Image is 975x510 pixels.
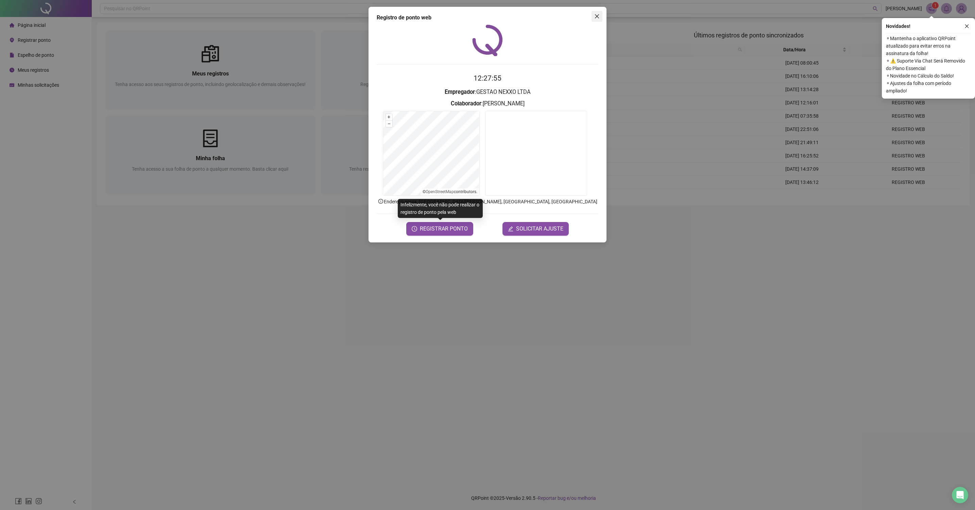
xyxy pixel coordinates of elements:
button: Close [592,11,602,22]
time: 12:27:55 [474,74,501,82]
span: edit [508,226,513,232]
div: Open Intercom Messenger [952,487,968,503]
span: REGISTRAR PONTO [420,225,468,233]
a: OpenStreetMap [426,189,454,194]
span: close [964,24,969,29]
div: Infelizmente, você não pode realizar o registro de ponto pela web [398,199,483,218]
img: QRPoint [472,24,503,56]
span: Novidades ! [886,22,910,30]
button: editSOLICITAR AJUSTE [502,222,569,236]
span: close [594,14,600,19]
div: Registro de ponto web [377,14,598,22]
button: REGISTRAR PONTO [406,222,473,236]
span: ⚬ Novidade no Cálculo do Saldo! [886,72,971,80]
span: ⚬ Ajustes da folha com período ampliado! [886,80,971,95]
strong: Empregador [445,89,475,95]
span: SOLICITAR AJUSTE [516,225,563,233]
span: clock-circle [412,226,417,232]
button: + [386,114,392,120]
h3: : [PERSON_NAME] [377,99,598,108]
h3: : GESTAO NEXXO LTDA [377,88,598,97]
li: © contributors. [423,189,477,194]
p: Endereço aprox. : [GEOGRAPHIC_DATA][PERSON_NAME], [GEOGRAPHIC_DATA], [GEOGRAPHIC_DATA] [377,198,598,205]
strong: Colaborador [451,100,481,107]
span: ⚬ Mantenha o aplicativo QRPoint atualizado para evitar erros na assinatura da folha! [886,35,971,57]
button: – [386,121,392,127]
span: info-circle [378,198,384,204]
span: ⚬ ⚠️ Suporte Via Chat Será Removido do Plano Essencial [886,57,971,72]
